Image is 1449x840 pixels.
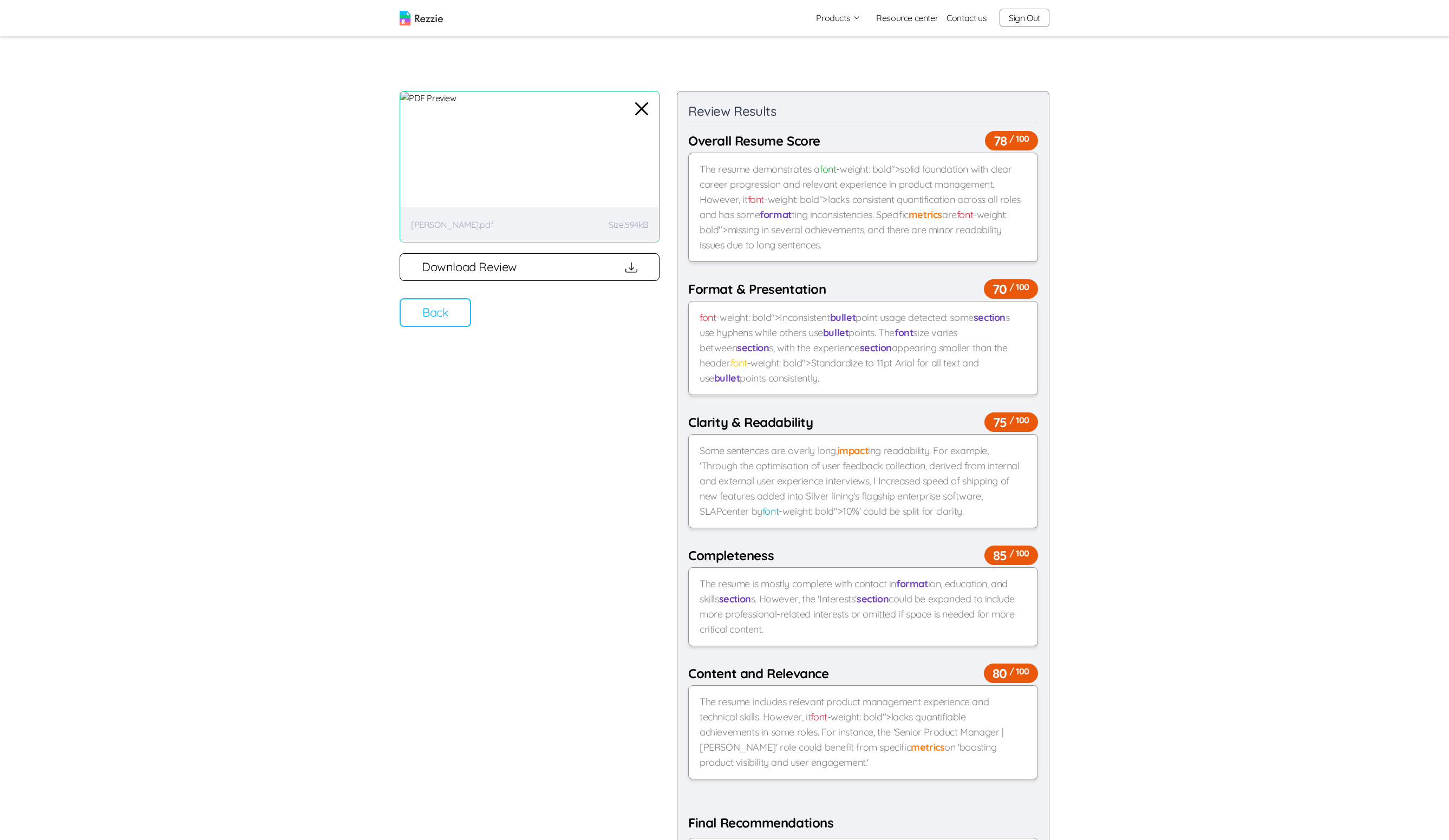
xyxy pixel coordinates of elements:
[820,163,836,175] span: font
[400,298,471,327] button: Back
[762,505,779,517] span: font
[1009,414,1029,426] span: / 100
[816,11,861,24] button: Products
[688,412,1038,432] div: Clarity & Readability
[895,326,913,339] span: font
[609,218,648,231] p: Size: 594kB
[984,546,1038,565] span: 85
[688,814,1038,831] h3: Final Recommendations
[700,311,716,324] span: font
[411,218,493,231] p: [PERSON_NAME].pdf
[719,593,751,605] span: section
[688,546,1038,565] div: Completeness
[830,311,856,324] span: bullet
[688,664,1038,683] div: Content and Relevance
[985,131,1038,150] span: 78
[1000,9,1049,27] button: Sign Out
[688,131,1038,150] div: Overall Resume Score
[760,208,792,221] span: format
[688,685,1038,779] div: The resume includes relevant product management experience and technical skills. However, it -wei...
[400,11,443,25] img: logo
[857,593,889,605] span: section
[838,444,869,457] span: impact
[1009,665,1029,678] span: / 100
[911,741,944,753] span: metrics
[896,577,928,590] span: format
[737,342,769,354] span: section
[984,279,1038,299] span: 70
[1009,132,1029,145] span: / 100
[860,342,892,354] span: section
[714,372,740,384] span: bullet
[748,193,764,206] span: font
[688,567,1038,646] div: The resume is mostly complete with contact in ion, education, and skills s. However, the 'Interes...
[984,412,1038,432] span: 75
[984,664,1038,683] span: 80
[957,208,973,221] span: font
[909,208,942,221] span: metrics
[823,326,849,339] span: bullet
[400,253,660,281] button: Download Review
[688,301,1038,395] div: -weight: bold">Inconsistent point usage detected: some s use hyphens while others use points. The...
[974,311,1006,324] span: section
[730,357,747,369] span: font
[688,279,1038,299] div: Format & Presentation
[947,11,987,24] a: Contact us
[688,434,1038,528] div: Some sentences are overly long, ing readability. For example, 'Through the optimisation of user f...
[688,102,1038,122] div: Review Results
[876,11,938,24] a: Resource center
[1009,280,1029,293] span: / 100
[1009,547,1029,560] span: / 100
[688,153,1038,262] div: The resume demonstrates a -weight: bold">solid foundation with clear career progression and relev...
[811,711,827,723] span: font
